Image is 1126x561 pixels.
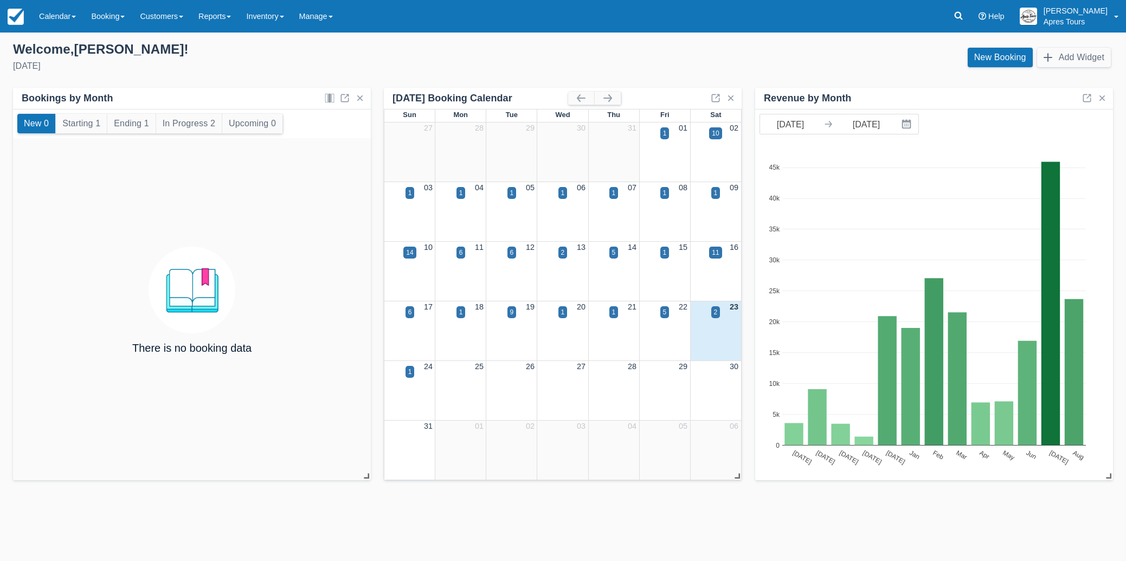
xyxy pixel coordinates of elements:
p: [PERSON_NAME] [1044,5,1108,16]
button: Add Widget [1037,48,1111,67]
a: 04 [628,422,636,430]
button: In Progress 2 [156,114,222,133]
a: 03 [424,183,433,192]
a: 07 [628,183,636,192]
div: 1 [663,248,667,257]
a: 22 [679,302,687,311]
div: 1 [612,307,616,317]
a: New Booking [968,48,1033,67]
div: 14 [406,248,413,257]
a: 15 [679,243,687,252]
a: 30 [577,124,585,132]
div: 1 [408,188,412,198]
span: Sat [710,111,721,119]
div: 2 [714,307,718,317]
a: 25 [475,362,484,371]
div: 1 [612,188,616,198]
span: Sun [403,111,416,119]
button: Interact with the calendar and add the check-in date for your trip. [897,114,918,134]
a: 26 [526,362,535,371]
div: 5 [663,307,667,317]
a: 04 [475,183,484,192]
div: 1 [408,367,412,377]
div: 1 [561,307,565,317]
button: Starting 1 [56,114,107,133]
a: 27 [577,362,585,371]
a: 06 [577,183,585,192]
a: 23 [730,302,738,311]
div: 6 [459,248,463,257]
a: 11 [475,243,484,252]
a: 20 [577,302,585,311]
i: Help [979,12,986,20]
a: 17 [424,302,433,311]
span: Wed [555,111,570,119]
div: [DATE] [13,60,555,73]
a: 03 [577,422,585,430]
div: Bookings by Month [22,92,113,105]
div: 2 [561,248,565,257]
a: 10 [424,243,433,252]
div: 5 [612,248,616,257]
div: 1 [714,188,718,198]
span: Tue [506,111,518,119]
button: New 0 [17,114,55,133]
a: 08 [679,183,687,192]
div: Revenue by Month [764,92,851,105]
a: 21 [628,302,636,311]
span: Help [988,12,1005,21]
button: Ending 1 [107,114,155,133]
img: A1 [1020,8,1037,25]
a: 02 [730,124,738,132]
a: 14 [628,243,636,252]
a: 29 [526,124,535,132]
a: 09 [730,183,738,192]
a: 28 [475,124,484,132]
a: 19 [526,302,535,311]
div: 11 [712,248,719,257]
div: 1 [663,128,667,138]
a: 28 [628,362,636,371]
p: Apres Tours [1044,16,1108,27]
div: 6 [408,307,412,317]
a: 01 [679,124,687,132]
a: 12 [526,243,535,252]
h4: There is no booking data [132,342,252,354]
a: 01 [475,422,484,430]
div: 1 [663,188,667,198]
div: 1 [510,188,514,198]
a: 05 [679,422,687,430]
div: 9 [510,307,514,317]
span: Fri [660,111,670,119]
div: [DATE] Booking Calendar [393,92,568,105]
div: 1 [459,307,463,317]
div: Welcome , [PERSON_NAME] ! [13,41,555,57]
span: Mon [453,111,468,119]
button: Upcoming 0 [222,114,282,133]
div: 1 [459,188,463,198]
a: 13 [577,243,585,252]
img: booking.png [149,247,235,333]
div: 1 [561,188,565,198]
div: 6 [510,248,514,257]
input: Start Date [760,114,821,134]
a: 24 [424,362,433,371]
a: 18 [475,302,484,311]
a: 16 [730,243,738,252]
div: 10 [712,128,719,138]
img: checkfront-main-nav-mini-logo.png [8,9,24,25]
a: 31 [424,422,433,430]
a: 31 [628,124,636,132]
input: End Date [836,114,897,134]
a: 30 [730,362,738,371]
a: 02 [526,422,535,430]
span: Thu [607,111,620,119]
a: 06 [730,422,738,430]
a: 29 [679,362,687,371]
a: 27 [424,124,433,132]
a: 05 [526,183,535,192]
